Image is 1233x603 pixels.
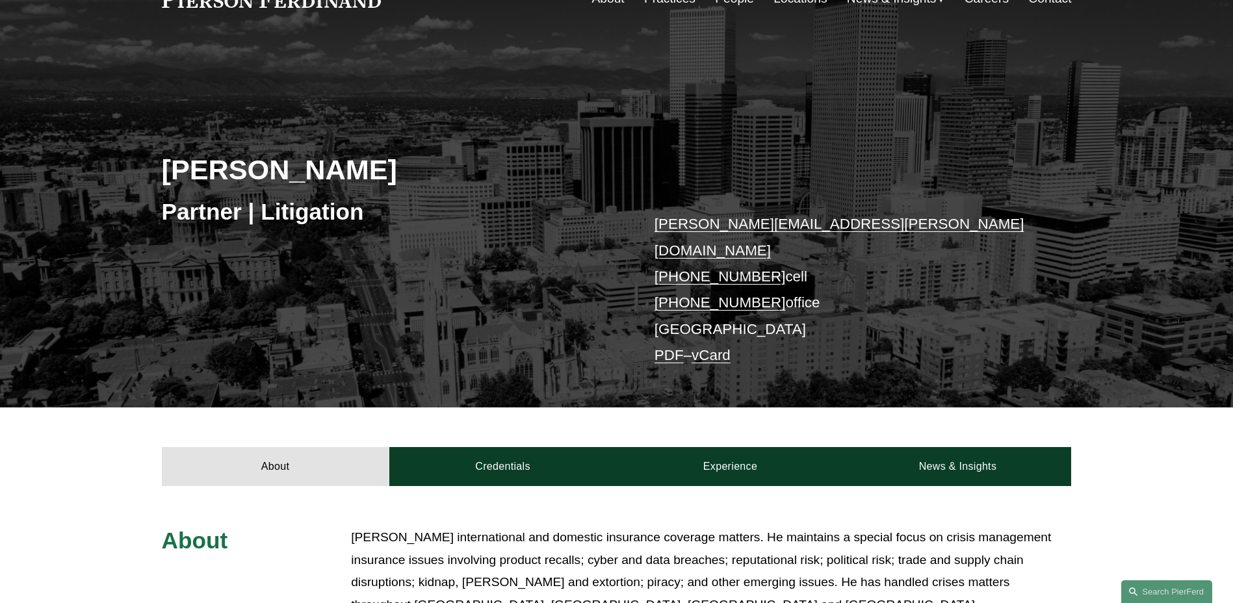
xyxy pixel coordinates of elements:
[655,211,1033,368] p: cell office [GEOGRAPHIC_DATA] –
[692,347,731,363] a: vCard
[162,153,617,186] h2: [PERSON_NAME]
[655,268,786,285] a: [PHONE_NUMBER]
[655,294,786,311] a: [PHONE_NUMBER]
[389,447,617,486] a: Credentials
[1121,580,1212,603] a: Search this site
[844,447,1071,486] a: News & Insights
[162,528,228,553] span: About
[655,347,684,363] a: PDF
[617,447,844,486] a: Experience
[655,216,1024,258] a: [PERSON_NAME][EMAIL_ADDRESS][PERSON_NAME][DOMAIN_NAME]
[162,447,389,486] a: About
[162,198,617,226] h3: Partner | Litigation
